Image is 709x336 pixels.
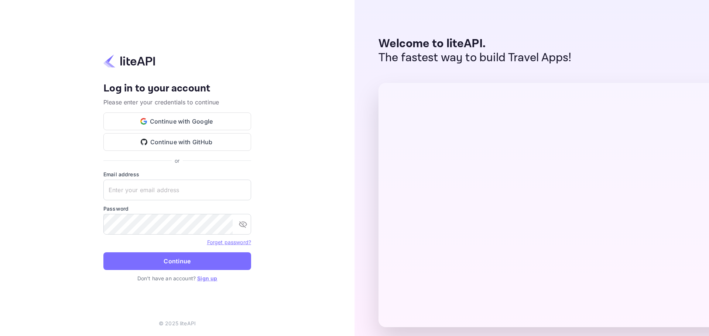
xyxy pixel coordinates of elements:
p: Welcome to liteAPI. [379,37,572,51]
p: Don't have an account? [103,274,251,282]
button: toggle password visibility [236,217,250,232]
p: © 2025 liteAPI [159,319,196,327]
h4: Log in to your account [103,82,251,95]
button: Continue [103,252,251,270]
input: Enter your email address [103,180,251,200]
button: Continue with Google [103,112,251,130]
p: or [175,157,179,164]
p: Please enter your credentials to continue [103,98,251,107]
img: liteapi [103,54,155,68]
a: Sign up [197,275,217,281]
label: Password [103,205,251,212]
label: Email address [103,170,251,178]
button: Continue with GitHub [103,133,251,151]
a: Forget password? [207,239,251,245]
p: The fastest way to build Travel Apps! [379,51,572,65]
